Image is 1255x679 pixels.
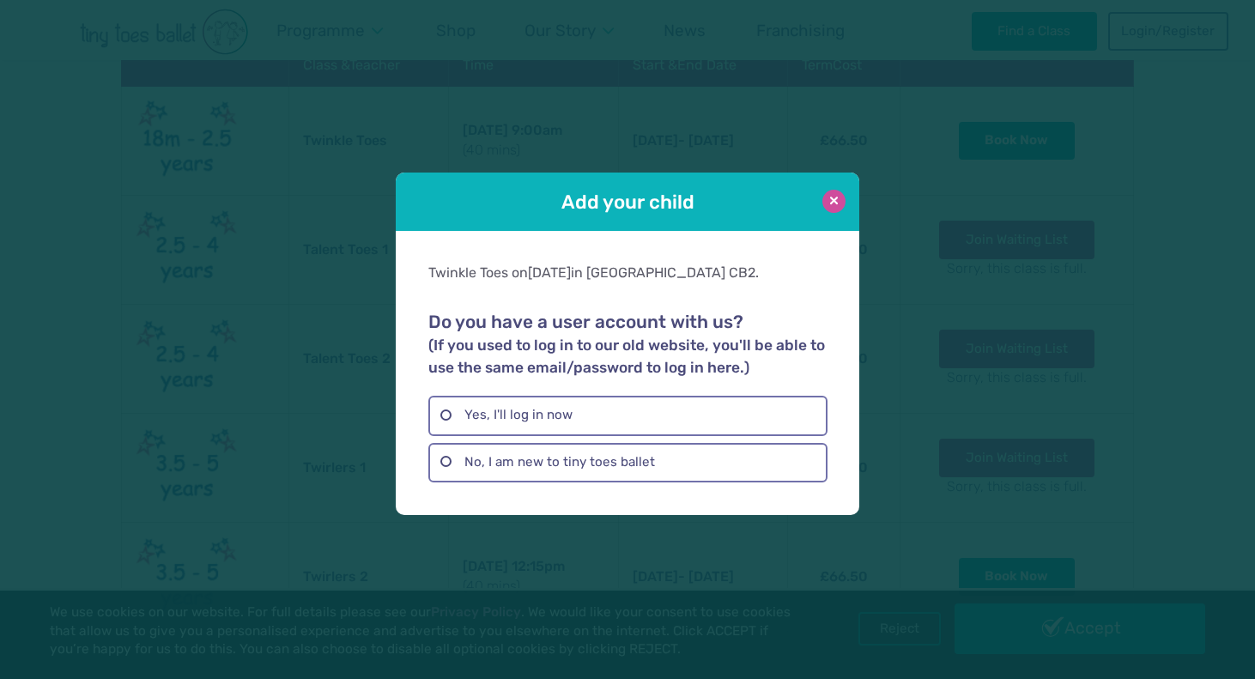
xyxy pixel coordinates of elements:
[428,264,827,282] div: Twinkle Toes on in [GEOGRAPHIC_DATA] CB2.
[428,443,827,482] label: No, I am new to tiny toes ballet
[528,264,571,281] span: [DATE]
[428,312,827,379] h2: Do you have a user account with us?
[428,336,825,376] small: (If you used to log in to our old website, you'll be able to use the same email/password to log i...
[428,396,827,435] label: Yes, I'll log in now
[444,189,811,215] h1: Add your child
